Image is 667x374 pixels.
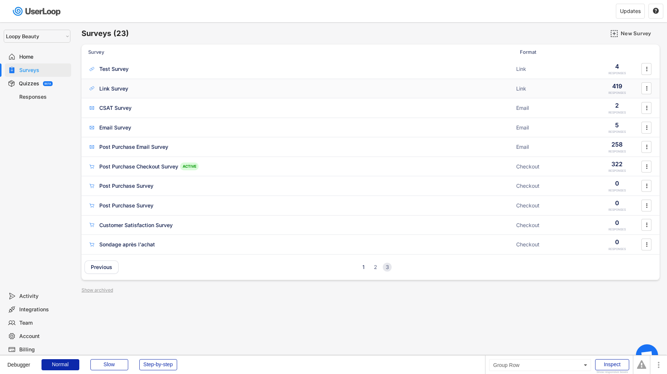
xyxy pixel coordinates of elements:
[643,180,650,191] button: 
[646,163,647,170] text: 
[595,371,629,374] div: Show responsive boxes
[99,202,153,209] div: Post Purchase Survey
[615,199,619,207] div: 0
[643,200,650,211] button: 
[615,179,619,187] div: 0
[19,293,68,300] div: Activity
[608,208,626,212] div: RESPONSES
[615,238,619,246] div: 0
[99,85,128,92] div: Link Survey
[516,241,590,248] div: Checkout
[653,8,659,14] button: 
[359,265,368,270] div: 1
[615,219,619,227] div: 0
[19,80,39,87] div: Quizzes
[608,169,626,173] div: RESPONSES
[643,122,650,133] button: 
[19,53,68,60] div: Home
[646,240,647,248] text: 
[608,247,626,251] div: RESPONSES
[19,346,68,353] div: Billing
[99,143,168,151] div: Post Purchase Email Survey
[608,188,626,193] div: RESPONSES
[608,111,626,115] div: RESPONSES
[383,265,392,270] div: 3
[180,163,199,170] div: ACTIVE
[643,141,650,152] button: 
[84,260,119,274] button: Previous
[19,333,68,340] div: Account
[99,65,129,73] div: Test Survey
[42,359,79,370] div: Normal
[99,104,132,112] div: CSAT Survey
[646,221,647,229] text: 
[489,359,591,371] div: Group Row
[7,355,30,367] div: Debugger
[646,104,647,112] text: 
[643,161,650,172] button: 
[636,344,658,367] div: Open chat
[595,359,629,370] div: Inspect
[371,265,380,270] div: 2
[516,202,590,209] div: Checkout
[516,163,590,170] div: Checkout
[11,4,63,19] img: userloop-logo-01.svg
[612,82,622,90] div: 419
[99,222,173,229] div: Customer Satisfaction Survey
[608,130,626,134] div: RESPONSES
[646,85,647,92] text: 
[646,124,647,131] text: 
[516,182,590,190] div: Checkout
[82,29,129,39] h6: Surveys (23)
[608,91,626,95] div: RESPONSES
[621,30,658,37] div: New Survey
[99,241,155,248] div: Sondage après l'achat
[646,201,647,209] text: 
[99,182,153,190] div: Post Purchase Survey
[139,359,177,370] div: Step-by-step
[608,71,626,75] div: RESPONSES
[643,102,650,114] button: 
[19,93,68,101] div: Responses
[516,124,590,131] div: Email
[516,65,590,73] div: Link
[608,150,626,154] div: RESPONSES
[646,65,647,73] text: 
[643,239,650,250] button: 
[611,160,623,168] div: 322
[610,30,618,37] img: AddMajor.svg
[19,306,68,313] div: Integrations
[44,82,51,85] div: BETA
[615,121,619,129] div: 5
[646,182,647,190] text: 
[19,319,68,327] div: Team
[516,222,590,229] div: Checkout
[615,101,619,109] div: 2
[611,140,623,148] div: 258
[90,359,128,370] div: Slow
[516,104,590,112] div: Email
[643,83,650,94] button: 
[620,9,641,14] div: Updates
[615,62,619,70] div: 4
[520,49,594,55] div: Format
[516,85,590,92] div: Link
[646,143,647,151] text: 
[653,7,659,14] text: 
[608,227,626,232] div: RESPONSES
[88,49,515,55] div: Survey
[99,163,178,170] div: Post Purchase Checkout Survey
[99,124,131,131] div: Email Survey
[643,219,650,230] button: 
[643,63,650,75] button: 
[82,288,113,292] div: Show archived
[516,143,590,151] div: Email
[19,67,68,74] div: Surveys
